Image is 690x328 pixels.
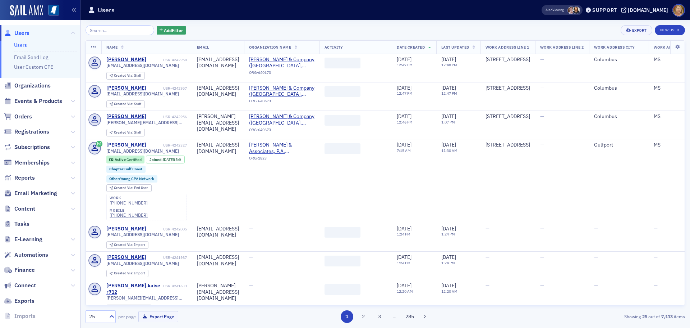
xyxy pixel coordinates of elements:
[594,282,598,289] span: —
[4,282,36,289] a: Connect
[147,227,187,232] div: USR-4242005
[126,157,142,162] span: Certified
[397,85,411,91] span: [DATE]
[441,120,455,125] time: 1:07 PM
[540,141,544,148] span: —
[43,5,59,17] a: View Homepage
[10,5,43,17] img: SailAMX
[147,255,187,260] div: USR-4241987
[397,148,411,153] time: 7:15 AM
[397,232,410,237] time: 1:24 PM
[106,113,146,120] a: [PERSON_NAME]
[197,226,239,238] div: [EMAIL_ADDRESS][DOMAIN_NAME]
[397,141,411,148] span: [DATE]
[4,29,29,37] a: Users
[163,157,174,162] span: [DATE]
[14,64,53,70] a: User Custom CPE
[14,113,32,121] span: Orders
[14,97,62,105] span: Events & Products
[114,102,141,106] div: Staff
[249,282,253,289] span: —
[109,157,141,162] a: Active Certified
[397,62,413,67] time: 12:47 PM
[4,235,42,243] a: E-Learning
[106,156,145,163] div: Active: Active: Certified
[106,232,179,237] span: [EMAIL_ADDRESS][DOMAIN_NAME]
[441,85,456,91] span: [DATE]
[106,57,146,63] div: [PERSON_NAME]
[114,131,141,135] div: Staff
[249,57,314,69] span: T.E. Lott & Company (Columbus, MS)
[106,226,146,232] div: [PERSON_NAME]
[325,227,360,238] span: ‌
[109,176,154,181] a: Other:Young CPA Network
[672,4,685,17] span: Profile
[106,283,162,295] div: [PERSON_NAME].kaiser712
[106,142,146,148] div: [PERSON_NAME]
[14,82,51,90] span: Organizations
[249,70,314,77] div: ORG-640673
[594,85,644,91] div: Columbus
[654,225,658,232] span: —
[147,114,187,119] div: USR-4242956
[441,148,457,153] time: 11:30 AM
[441,141,456,148] span: [DATE]
[397,260,410,265] time: 1:24 PM
[249,127,314,135] div: ORG-640673
[249,225,253,232] span: —
[197,283,239,302] div: [PERSON_NAME][EMAIL_ADDRESS][DOMAIN_NAME]
[4,174,35,182] a: Reports
[110,200,148,206] div: [PHONE_NUMBER]
[249,254,253,260] span: —
[146,156,185,163] div: Joined: 2025-08-15 00:00:00
[14,266,35,274] span: Finance
[341,310,353,323] button: 1
[4,251,48,259] a: Automations
[110,212,148,218] div: [PHONE_NUMBER]
[357,310,369,323] button: 2
[594,113,644,120] div: Columbus
[4,220,29,228] a: Tasks
[441,282,456,289] span: [DATE]
[14,312,36,320] span: Imports
[106,305,152,312] div: Created Via: End User
[397,56,411,63] span: [DATE]
[197,254,239,267] div: [EMAIL_ADDRESS][DOMAIN_NAME]
[114,186,148,190] div: End User
[654,254,658,260] span: —
[110,208,148,213] div: mobile
[546,8,552,12] div: Also
[164,27,183,33] span: Add Filter
[249,45,291,50] span: Organization Name
[106,295,187,301] span: [PERSON_NAME][EMAIL_ADDRESS][DOMAIN_NAME]
[109,167,142,171] a: Chapter:Gulf Coast
[249,156,314,163] div: ORG-1823
[373,310,386,323] button: 3
[249,142,314,154] span: Culumber, Harvey & Associates, P.A. (Gulfport, MS)
[325,284,360,295] span: ‌
[540,225,544,232] span: —
[540,282,544,289] span: —
[14,54,48,60] a: Email Send Log
[4,266,35,274] a: Finance
[441,45,469,50] span: Last Updated
[655,25,685,35] a: New User
[594,45,635,50] span: Work Address City
[114,271,145,275] div: Import
[14,189,57,197] span: Email Marketing
[441,62,457,67] time: 12:48 PM
[249,113,314,126] span: T.E. Lott & Company (Columbus, MS)
[397,225,411,232] span: [DATE]
[325,143,360,154] span: ‌
[114,271,134,275] span: Created Via :
[118,313,136,320] label: per page
[109,166,124,171] span: Chapter :
[197,142,239,154] div: [EMAIL_ADDRESS][DOMAIN_NAME]
[397,91,413,96] time: 12:47 PM
[14,143,50,151] span: Subscriptions
[4,297,34,305] a: Exports
[14,128,49,136] span: Registrations
[197,85,239,98] div: [EMAIL_ADDRESS][DOMAIN_NAME]
[4,205,35,213] a: Content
